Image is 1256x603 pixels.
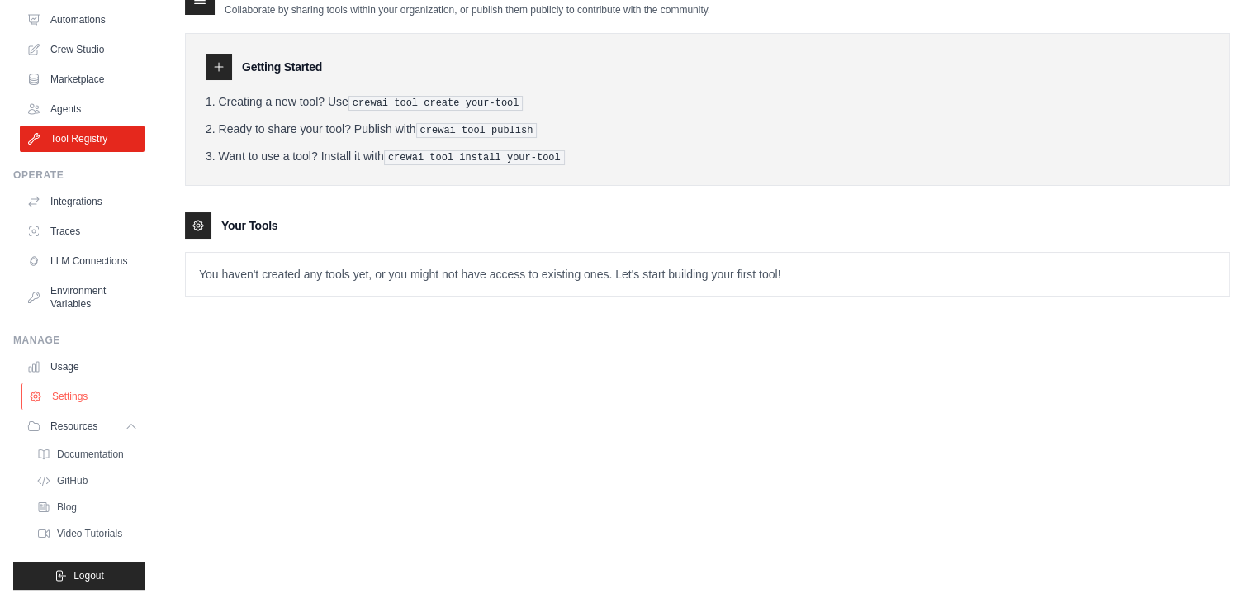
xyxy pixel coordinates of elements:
[20,126,145,152] a: Tool Registry
[221,217,277,234] h3: Your Tools
[57,527,122,540] span: Video Tutorials
[348,96,524,111] pre: crewai tool create your-tool
[57,501,77,514] span: Blog
[20,218,145,245] a: Traces
[20,7,145,33] a: Automations
[20,248,145,274] a: LLM Connections
[73,569,104,582] span: Logout
[21,383,146,410] a: Settings
[13,169,145,182] div: Operate
[30,469,145,492] a: GitHub
[30,496,145,519] a: Blog
[57,448,124,461] span: Documentation
[13,562,145,590] button: Logout
[20,188,145,215] a: Integrations
[242,59,322,75] h3: Getting Started
[384,150,565,165] pre: crewai tool install your-tool
[225,3,710,17] p: Collaborate by sharing tools within your organization, or publish them publicly to contribute wit...
[20,96,145,122] a: Agents
[20,36,145,63] a: Crew Studio
[30,522,145,545] a: Video Tutorials
[206,121,1209,138] li: Ready to share your tool? Publish with
[50,420,97,433] span: Resources
[20,66,145,93] a: Marketplace
[206,93,1209,111] li: Creating a new tool? Use
[416,123,538,138] pre: crewai tool publish
[20,278,145,317] a: Environment Variables
[57,474,88,487] span: GitHub
[20,354,145,380] a: Usage
[206,148,1209,165] li: Want to use a tool? Install it with
[20,413,145,439] button: Resources
[186,253,1229,296] p: You haven't created any tools yet, or you might not have access to existing ones. Let's start bui...
[13,334,145,347] div: Manage
[30,443,145,466] a: Documentation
